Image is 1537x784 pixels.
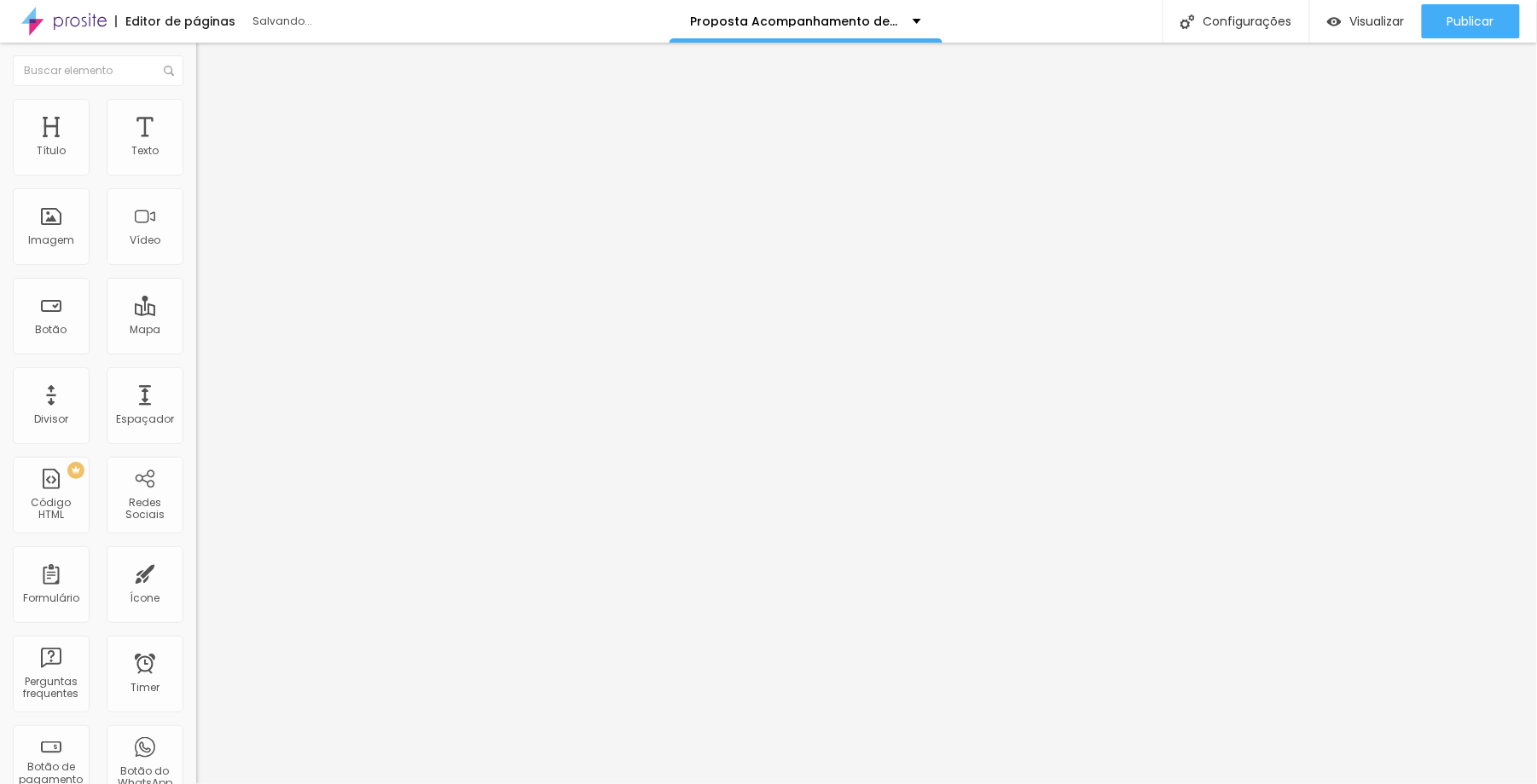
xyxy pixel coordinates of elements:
[196,43,1537,784] iframe: Editor
[1310,4,1422,38] button: Visualizar
[691,15,900,27] p: Proposta Acompanhamento de Bebê
[17,497,84,522] div: Código HTML
[1327,14,1342,29] img: view-1.svg
[130,592,160,604] div: Ícone
[164,66,174,76] img: Icone
[131,145,159,157] div: Texto
[34,413,68,425] div: Divisor
[1447,14,1494,28] span: Publicar
[130,324,160,336] div: Mapa
[37,145,66,157] div: Título
[115,15,235,27] div: Editor de páginas
[111,497,178,522] div: Redes Sociais
[130,682,159,694] div: Timer
[1180,14,1195,29] img: Icone
[28,234,74,246] div: Imagem
[130,234,160,246] div: Vídeo
[252,16,449,26] div: Salvando...
[13,55,183,86] input: Buscar elemento
[1422,4,1520,38] button: Publicar
[17,676,84,700] div: Perguntas frequentes
[36,324,67,336] div: Botão
[1350,14,1405,28] span: Visualizar
[23,592,79,604] div: Formulário
[116,413,174,425] div: Espaçador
